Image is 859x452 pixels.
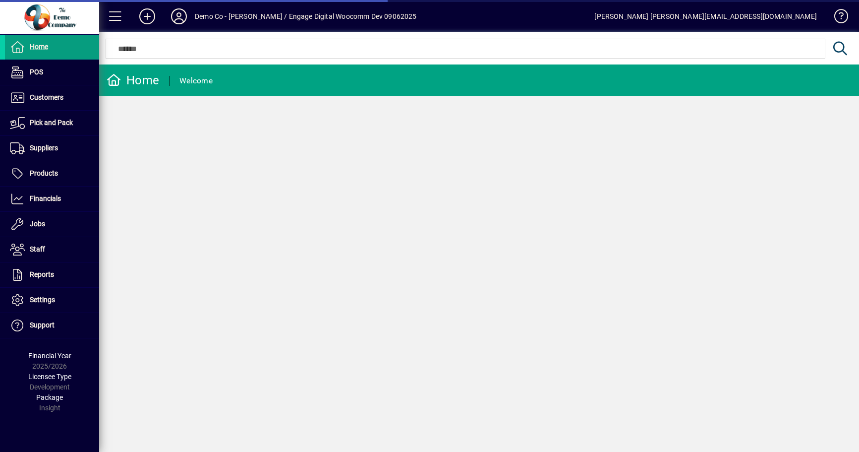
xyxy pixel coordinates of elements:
[179,73,213,89] div: Welcome
[195,8,417,24] div: Demo Co - [PERSON_NAME] / Engage Digital Woocomm Dev 09062025
[5,237,99,262] a: Staff
[36,393,63,401] span: Package
[5,313,99,338] a: Support
[5,136,99,161] a: Suppliers
[5,161,99,186] a: Products
[30,220,45,228] span: Jobs
[594,8,817,24] div: [PERSON_NAME] [PERSON_NAME][EMAIL_ADDRESS][DOMAIN_NAME]
[30,43,48,51] span: Home
[827,2,847,34] a: Knowledge Base
[28,352,71,360] span: Financial Year
[30,245,45,253] span: Staff
[30,296,55,304] span: Settings
[30,169,58,177] span: Products
[28,373,71,381] span: Licensee Type
[30,93,63,101] span: Customers
[5,60,99,85] a: POS
[5,262,99,287] a: Reports
[131,7,163,25] button: Add
[5,288,99,313] a: Settings
[5,111,99,135] a: Pick and Pack
[107,72,159,88] div: Home
[30,68,43,76] span: POS
[5,85,99,110] a: Customers
[5,212,99,237] a: Jobs
[30,119,73,127] span: Pick and Pack
[163,7,195,25] button: Profile
[30,321,55,329] span: Support
[30,194,61,202] span: Financials
[30,270,54,278] span: Reports
[5,187,99,211] a: Financials
[30,144,58,152] span: Suppliers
